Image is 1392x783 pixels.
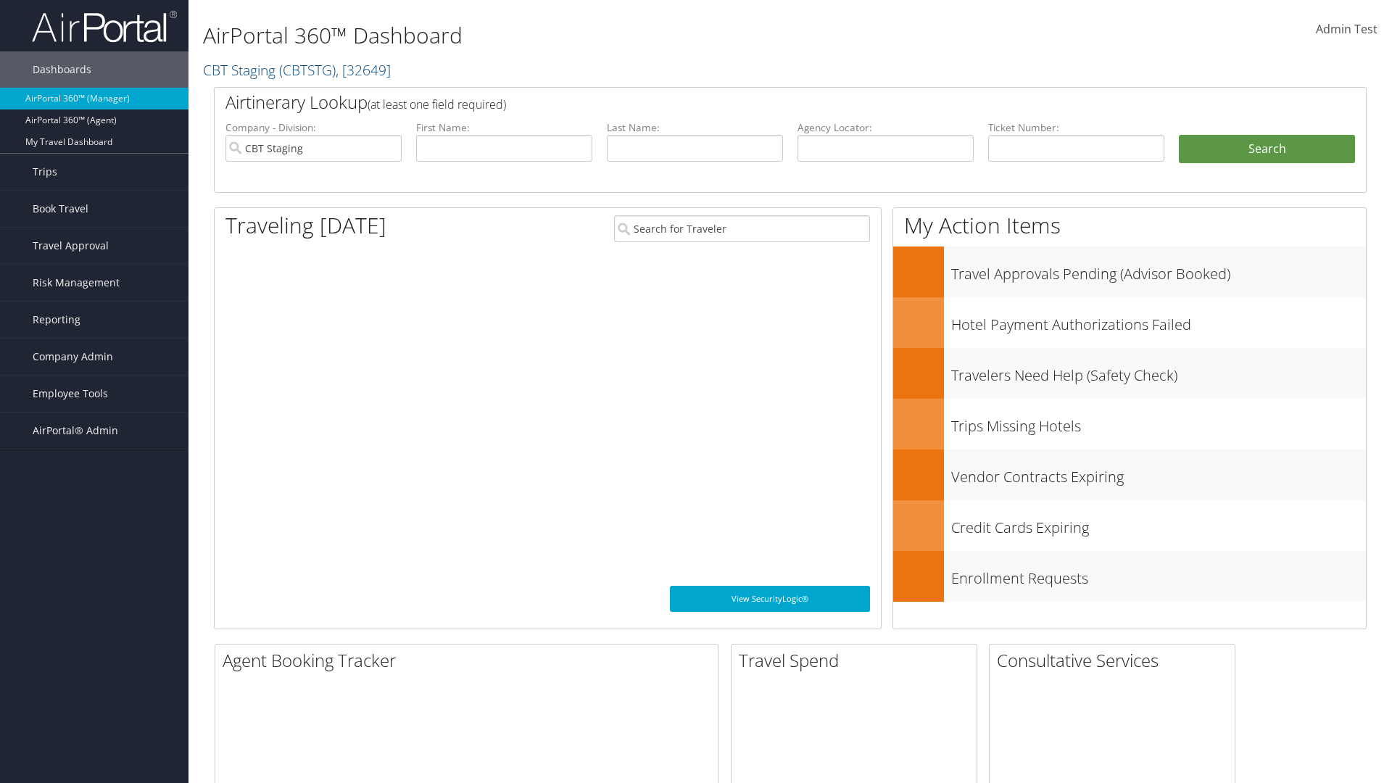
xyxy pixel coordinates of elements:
span: AirPortal® Admin [33,413,118,449]
h3: Hotel Payment Authorizations Failed [951,307,1366,335]
h1: Traveling [DATE] [225,210,386,241]
img: airportal-logo.png [32,9,177,43]
input: Search for Traveler [614,215,870,242]
a: Hotel Payment Authorizations Failed [893,297,1366,348]
span: Employee Tools [33,376,108,412]
span: , [ 32649 ] [336,60,391,80]
span: Admin Test [1316,21,1377,37]
label: Ticket Number: [988,120,1164,135]
h3: Travel Approvals Pending (Advisor Booked) [951,257,1366,284]
a: Enrollment Requests [893,551,1366,602]
h2: Travel Spend [739,648,977,673]
label: Last Name: [607,120,783,135]
span: Company Admin [33,339,113,375]
span: Book Travel [33,191,88,227]
h3: Enrollment Requests [951,561,1366,589]
a: CBT Staging [203,60,391,80]
span: Reporting [33,302,80,338]
h3: Vendor Contracts Expiring [951,460,1366,487]
a: Trips Missing Hotels [893,399,1366,449]
h2: Agent Booking Tracker [223,648,718,673]
h1: AirPortal 360™ Dashboard [203,20,986,51]
label: First Name: [416,120,592,135]
h3: Trips Missing Hotels [951,409,1366,436]
label: Agency Locator: [797,120,974,135]
h3: Travelers Need Help (Safety Check) [951,358,1366,386]
span: Trips [33,154,57,190]
h2: Consultative Services [997,648,1235,673]
span: Travel Approval [33,228,109,264]
a: Travelers Need Help (Safety Check) [893,348,1366,399]
a: Travel Approvals Pending (Advisor Booked) [893,246,1366,297]
a: Credit Cards Expiring [893,500,1366,551]
span: Risk Management [33,265,120,301]
h3: Credit Cards Expiring [951,510,1366,538]
span: ( CBTSTG ) [279,60,336,80]
span: (at least one field required) [368,96,506,112]
a: View SecurityLogic® [670,586,870,612]
h2: Airtinerary Lookup [225,90,1259,115]
label: Company - Division: [225,120,402,135]
a: Vendor Contracts Expiring [893,449,1366,500]
a: Admin Test [1316,7,1377,52]
h1: My Action Items [893,210,1366,241]
span: Dashboards [33,51,91,88]
button: Search [1179,135,1355,164]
